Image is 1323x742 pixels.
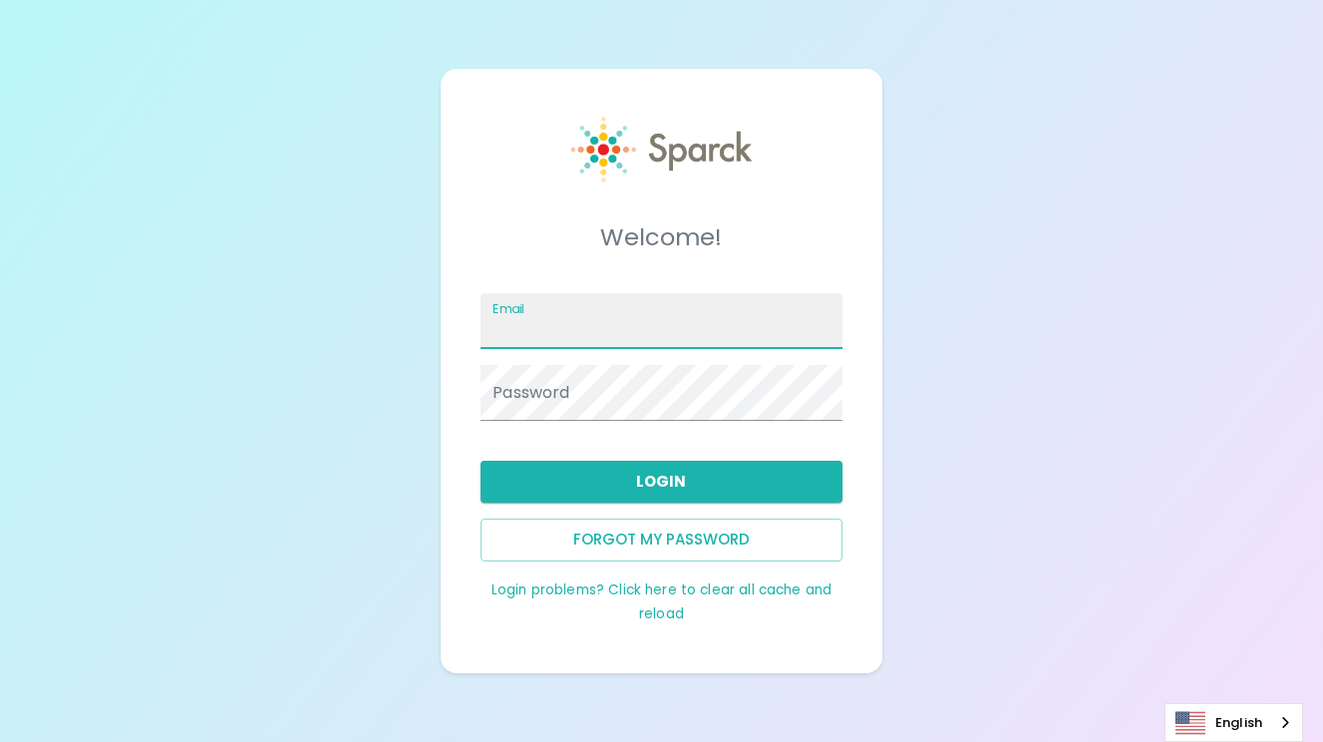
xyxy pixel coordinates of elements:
a: Login problems? Click here to clear all cache and reload [492,580,831,623]
label: Email [493,300,524,317]
a: English [1165,704,1302,741]
aside: Language selected: English [1164,703,1303,742]
h5: Welcome! [481,221,841,253]
button: Forgot my password [481,519,841,560]
img: Sparck logo [571,117,752,183]
button: Login [481,461,841,503]
div: Language [1164,703,1303,742]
